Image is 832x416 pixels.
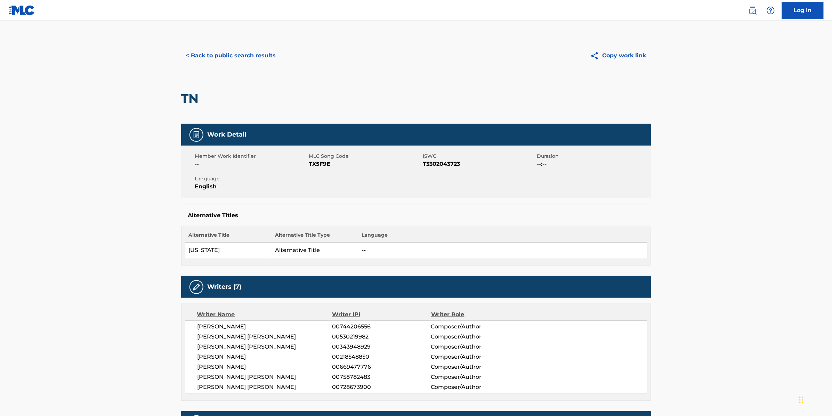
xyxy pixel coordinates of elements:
img: Writers [192,283,201,291]
span: Composer/Author [431,333,521,341]
span: 00669477776 [332,363,431,371]
iframe: Chat Widget [797,383,832,416]
span: 00343948929 [332,343,431,351]
button: Copy work link [585,47,651,64]
img: MLC Logo [8,5,35,15]
span: 00758782483 [332,373,431,381]
td: [US_STATE] [185,243,272,258]
td: Alternative Title [272,243,358,258]
span: [PERSON_NAME] [197,323,332,331]
img: Work Detail [192,131,201,139]
span: [PERSON_NAME] [197,353,332,361]
span: MLC Song Code [309,153,421,160]
span: Composer/Author [431,343,521,351]
span: Composer/Author [431,373,521,381]
span: Language [195,175,307,182]
div: Drag [799,390,803,410]
span: [PERSON_NAME] [PERSON_NAME] [197,373,332,381]
span: English [195,182,307,191]
div: Writer Name [197,310,332,319]
th: Language [358,231,647,243]
span: [PERSON_NAME] [PERSON_NAME] [197,343,332,351]
span: 00530219982 [332,333,431,341]
td: -- [358,243,647,258]
span: 00728673900 [332,383,431,391]
img: Copy work link [590,51,603,60]
span: [PERSON_NAME] [PERSON_NAME] [197,383,332,391]
div: Writer Role [431,310,521,319]
img: help [767,6,775,15]
span: TX5F9E [309,160,421,168]
span: T3302043723 [423,160,535,168]
a: Log In [782,2,824,19]
th: Alternative Title [185,231,272,243]
div: Writer IPI [332,310,431,319]
a: Public Search [746,3,760,17]
span: --:-- [537,160,649,168]
h2: TN [181,91,202,106]
span: Composer/Author [431,323,521,331]
span: ISWC [423,153,535,160]
span: [PERSON_NAME] [197,363,332,371]
h5: Writers (7) [208,283,242,291]
span: -- [195,160,307,168]
button: < Back to public search results [181,47,281,64]
span: Duration [537,153,649,160]
span: 00744206556 [332,323,431,331]
th: Alternative Title Type [272,231,358,243]
span: Composer/Author [431,363,521,371]
span: 00218548850 [332,353,431,361]
h5: Alternative Titles [188,212,644,219]
span: [PERSON_NAME] [PERSON_NAME] [197,333,332,341]
div: Help [764,3,778,17]
span: Member Work Identifier [195,153,307,160]
span: Composer/Author [431,353,521,361]
span: Composer/Author [431,383,521,391]
img: search [749,6,757,15]
h5: Work Detail [208,131,247,139]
